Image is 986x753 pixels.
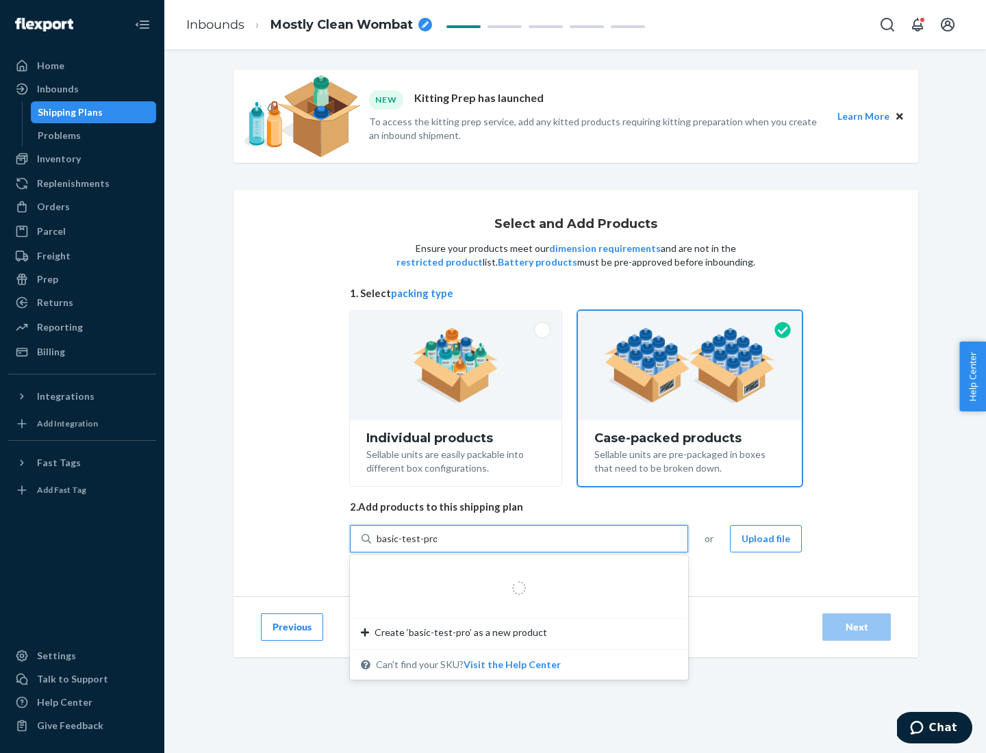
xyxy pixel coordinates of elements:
div: Add Fast Tag [37,484,86,496]
div: Billing [37,345,65,359]
div: Parcel [37,225,66,238]
iframe: Opens a widget where you can chat to one of our agents [897,712,972,746]
span: Mostly Clean Wombat [270,16,413,34]
button: Battery products [498,255,577,269]
div: Fast Tags [37,456,81,470]
a: Billing [8,341,156,363]
button: Talk to Support [8,668,156,690]
div: Inbounds [37,82,79,96]
div: Sellable units are pre-packaged in boxes that need to be broken down. [594,445,785,475]
div: NEW [369,90,403,109]
button: packing type [391,286,453,301]
img: individual-pack.facf35554cb0f1810c75b2bd6df2d64e.png [413,328,498,403]
span: 2. Add products to this shipping plan [350,500,802,514]
button: Integrations [8,385,156,407]
a: Shipping Plans [31,101,157,123]
a: Problems [31,125,157,146]
div: Case-packed products [594,431,785,445]
div: Returns [37,296,73,309]
button: Open account menu [934,11,961,38]
button: Close Navigation [129,11,156,38]
img: case-pack.59cecea509d18c883b923b81aeac6d0b.png [605,328,775,403]
a: Help Center [8,691,156,713]
div: Prep [37,272,58,286]
h1: Select and Add Products [494,218,657,231]
button: dimension requirements [549,242,661,255]
button: restricted product [396,255,483,269]
a: Settings [8,645,156,667]
a: Prep [8,268,156,290]
a: Inbounds [186,17,244,32]
div: Help Center [37,695,92,709]
button: Fast Tags [8,452,156,474]
div: Freight [37,249,71,263]
span: 1. Select [350,286,802,301]
button: Create ‘basic-test-pro’ as a new productCan't find your SKU? [464,658,561,672]
a: Returns [8,292,156,314]
a: Orders [8,196,156,218]
div: Settings [37,649,76,663]
button: Open Search Box [874,11,901,38]
a: Add Fast Tag [8,479,156,501]
span: Can't find your SKU? [376,658,561,672]
button: Close [892,109,907,124]
a: Inventory [8,148,156,170]
input: Create ‘basic-test-pro’ as a new productCan't find your SKU?Visit the Help Center [377,532,437,546]
div: Give Feedback [37,719,103,732]
img: Flexport logo [15,18,73,31]
button: Previous [261,613,323,641]
div: Individual products [366,431,545,445]
button: Give Feedback [8,715,156,737]
a: Add Integration [8,413,156,435]
div: Problems [38,129,81,142]
div: Shipping Plans [38,105,103,119]
a: Freight [8,245,156,267]
ol: breadcrumbs [175,5,443,45]
a: Inbounds [8,78,156,100]
div: Add Integration [37,418,98,429]
button: Help Center [959,342,986,411]
div: Replenishments [37,177,110,190]
a: Replenishments [8,173,156,194]
span: or [705,532,713,546]
span: Create ‘basic-test-pro’ as a new product [375,626,547,639]
button: Learn More [837,109,889,124]
div: Home [37,59,64,73]
p: To access the kitting prep service, add any kitted products requiring kitting preparation when yo... [369,115,825,142]
div: Orders [37,200,70,214]
div: Inventory [37,152,81,166]
p: Ensure your products meet our and are not in the list. must be pre-approved before inbounding. [395,242,757,269]
button: Upload file [730,525,802,552]
div: Integrations [37,390,94,403]
p: Kitting Prep has launched [414,90,544,109]
button: Open notifications [904,11,931,38]
button: Next [822,613,891,641]
a: Home [8,55,156,77]
a: Parcel [8,220,156,242]
div: Next [834,620,879,634]
div: Reporting [37,320,83,334]
div: Talk to Support [37,672,108,686]
div: Sellable units are easily packable into different box configurations. [366,445,545,475]
a: Reporting [8,316,156,338]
